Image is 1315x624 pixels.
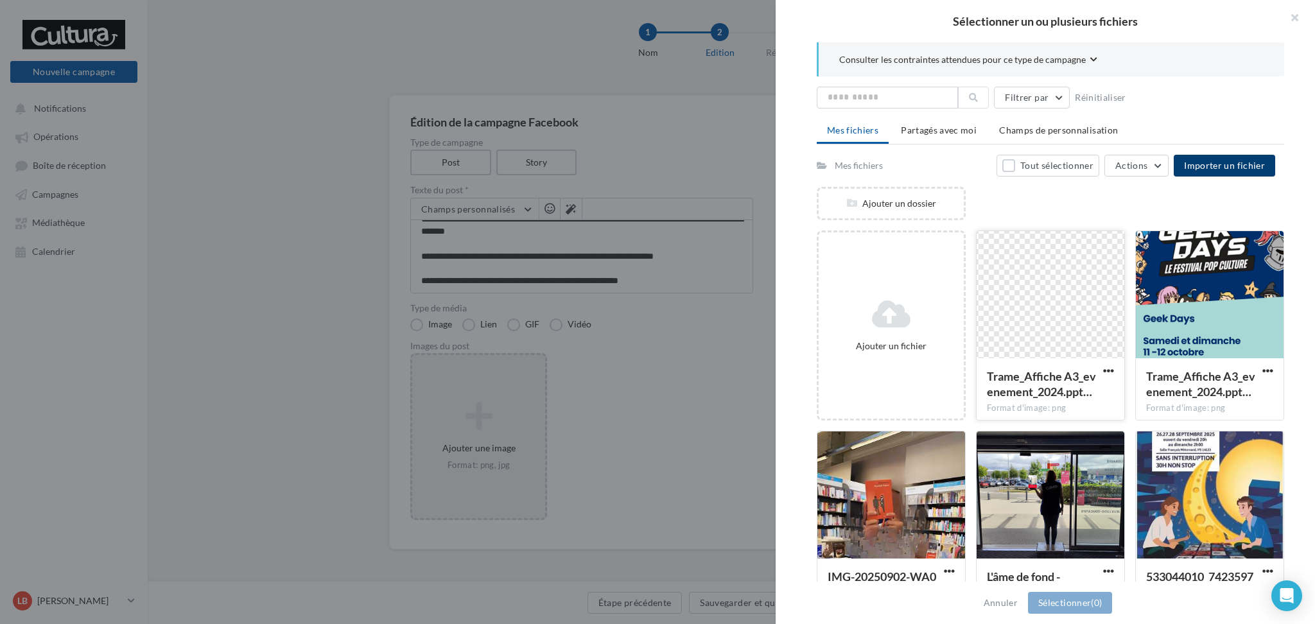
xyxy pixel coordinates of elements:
[1146,369,1255,399] span: Trame_Affiche A3_evenement_2024.pptx (32)
[1174,155,1275,177] button: Importer un fichier
[1271,580,1302,611] div: Open Intercom Messenger
[1146,403,1273,414] div: Format d'image: png
[987,369,1096,399] span: Trame_Affiche A3_evenement_2024.pptx (34)
[828,569,936,599] span: IMG-20250902-WA0018
[839,53,1086,66] span: Consulter les contraintes attendues pour ce type de campagne
[999,125,1118,135] span: Champs de personnalisation
[1070,90,1131,105] button: Réinitialiser
[1028,592,1112,614] button: Sélectionner(0)
[901,125,977,135] span: Partagés avec moi
[1104,155,1169,177] button: Actions
[827,125,878,135] span: Mes fichiers
[819,197,964,210] div: Ajouter un dossier
[987,403,1114,414] div: Format d'image: png
[1115,160,1147,171] span: Actions
[1184,160,1265,171] span: Importer un fichier
[835,159,883,172] div: Mes fichiers
[1091,597,1102,608] span: (0)
[979,595,1023,611] button: Annuler
[987,569,1078,599] span: L'âme de fond - Julia Clavel
[994,87,1070,108] button: Filtrer par
[839,53,1097,69] button: Consulter les contraintes attendues pour ce type de campagne
[997,155,1099,177] button: Tout sélectionner
[824,340,959,352] div: Ajouter un fichier
[796,15,1294,27] h2: Sélectionner un ou plusieurs fichiers
[1146,569,1253,599] span: 533044010_742359731881036_8330943721313222588_n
